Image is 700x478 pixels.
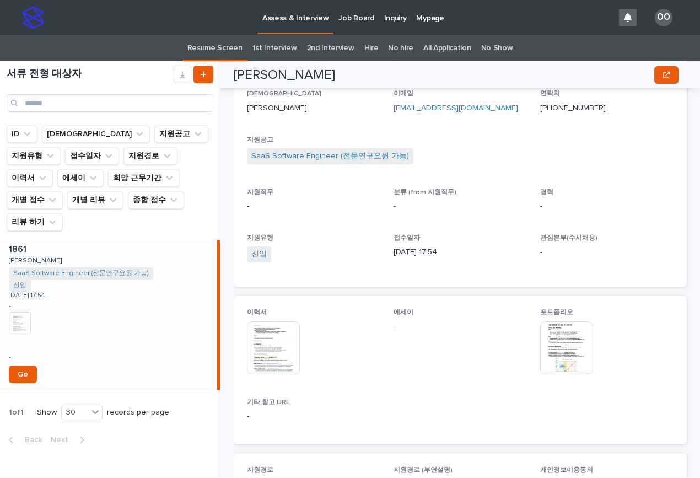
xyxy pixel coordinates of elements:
span: 접수일자 [394,235,420,241]
button: 에세이 [57,169,104,187]
p: [PERSON_NAME] [247,103,380,114]
a: SaaS Software Engineer (전문연구요원 가능) [13,270,149,277]
a: Hire [364,35,379,61]
a: 1st Interview [252,35,297,61]
a: No hire [388,35,413,61]
span: Go [18,370,28,378]
p: - [394,201,527,212]
p: 1861 [9,242,29,255]
button: 이력서 [7,169,53,187]
span: 포트폴리오 [540,309,573,316]
button: 개별 점수 [7,191,63,209]
span: 이메일 [394,90,413,97]
span: Next [51,436,75,444]
span: 연락처 [540,90,560,97]
img: stacker-logo-s-only.png [22,7,44,29]
span: 기타 참고 URL [247,399,289,406]
button: 희망 근무기간 [108,169,180,187]
span: 경력 [540,189,553,196]
span: 분류 (from 지원직무) [394,189,456,196]
a: [EMAIL_ADDRESS][DOMAIN_NAME] [394,104,518,112]
a: All Application [423,35,471,61]
a: 2nd Interview [307,35,354,61]
span: 개인정보이용동의 [540,467,593,474]
span: 지원경로 [247,467,273,474]
p: - [9,302,11,310]
p: - [540,201,674,212]
div: 00 [655,9,672,26]
span: 지원유형 [247,235,273,241]
p: - [247,411,380,422]
span: [DEMOGRAPHIC_DATA] [247,90,321,97]
span: 에세이 [394,309,413,316]
p: - [394,321,527,333]
a: SaaS Software Engineer (전문연구요원 가능) [251,151,409,162]
button: ID [7,125,37,143]
p: - [540,246,674,258]
a: Resume Screen [187,35,243,61]
input: Search [7,94,213,112]
p: - [9,353,11,361]
button: 개별 리뷰 [67,191,123,209]
a: 신입 [13,282,26,289]
p: records per page [107,408,169,417]
p: [PERSON_NAME] [9,255,64,265]
span: 지원공고 [247,137,273,143]
p: Show [37,408,57,417]
span: 지원경로 (부연설명) [394,467,453,474]
span: Back [18,436,42,444]
div: 30 [62,407,88,418]
button: 지원공고 [154,125,208,143]
p: - [247,201,380,212]
a: Go [9,366,37,383]
button: 지원경로 [123,147,177,165]
button: 지원유형 [7,147,61,165]
p: [DATE] 17:54 [394,246,527,258]
span: 지원직무 [247,189,273,196]
a: [PHONE_NUMBER] [540,104,606,112]
h1: 서류 전형 대상자 [7,68,174,80]
a: 신입 [251,249,267,260]
p: [DATE] 17:54 [9,292,45,299]
button: 리뷰 하기 [7,213,63,231]
span: 관심본부(수시채용) [540,235,597,241]
span: 이력서 [247,309,267,316]
button: 종합 점수 [128,191,184,209]
button: 접수일자 [65,147,119,165]
h2: [PERSON_NAME] [234,67,335,83]
a: No Show [481,35,513,61]
button: 성함 [42,125,150,143]
button: Next [46,435,93,445]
